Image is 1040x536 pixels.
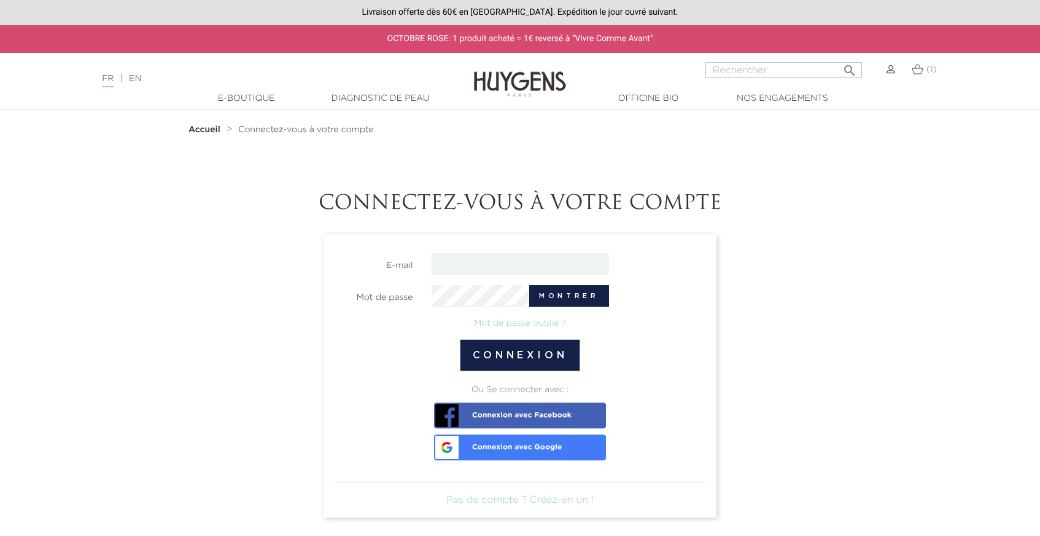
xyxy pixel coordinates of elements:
[587,92,710,105] a: Officine Bio
[129,74,141,83] a: EN
[437,435,562,452] span: Connexion avec Google
[238,125,374,134] span: Connectez-vous à votre compte
[437,403,572,420] span: Connexion avec Facebook
[102,74,114,87] a: FR
[705,62,862,78] input: Rechercher
[324,253,422,272] label: E-mail
[529,285,608,307] button: Montrer
[474,319,566,328] a: Mot de passe oublié ?
[474,52,566,99] img: Huygens
[842,60,857,74] i: 
[96,71,424,86] div: |
[185,92,308,105] a: E-Boutique
[188,125,220,134] strong: Accueil
[319,92,441,105] a: Diagnostic de peau
[839,58,861,75] button: 
[434,435,606,460] a: Connexion avec Google
[324,285,422,304] label: Mot de passe
[434,403,606,428] a: Connexion avec Facebook
[333,384,707,396] div: Ou Se connecter avec :
[912,65,937,74] a: (1)
[926,65,937,74] span: (1)
[188,125,223,135] a: Accueil
[460,339,581,371] button: Connexion
[446,495,594,505] a: Pas de compte ? Créez-en un !
[238,125,374,135] a: Connectez-vous à votre compte
[179,192,861,216] h1: Connectez-vous à votre compte
[721,92,844,105] a: Nos engagements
